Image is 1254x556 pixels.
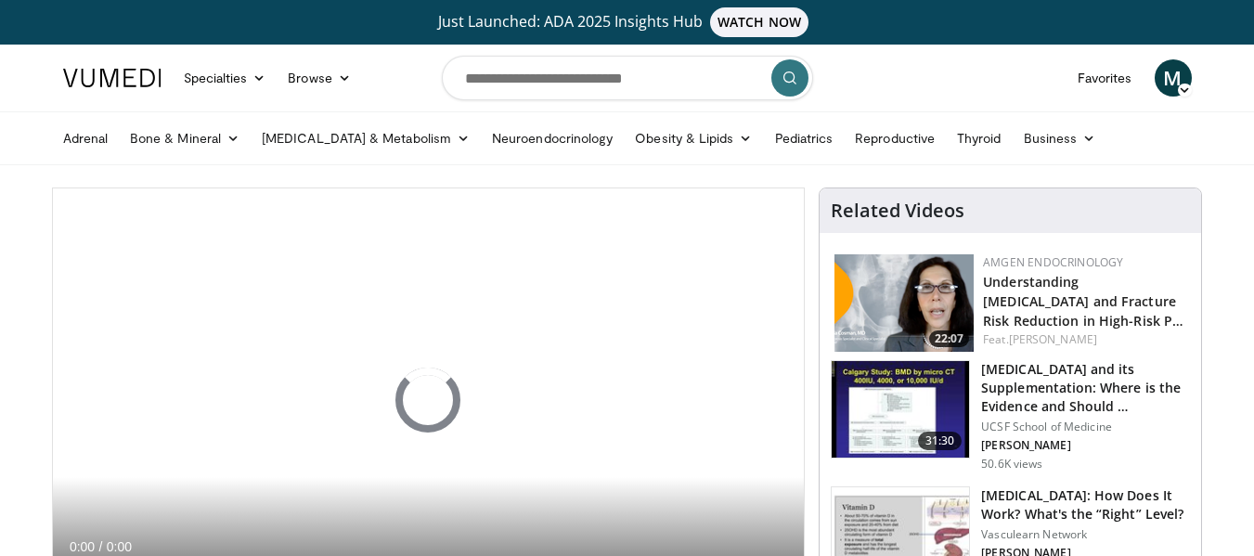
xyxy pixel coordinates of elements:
[981,420,1190,434] p: UCSF School of Medicine
[52,120,120,157] a: Adrenal
[1155,59,1192,97] a: M
[983,331,1186,348] div: Feat.
[251,120,481,157] a: [MEDICAL_DATA] & Metabolism
[481,120,624,157] a: Neuroendocrinology
[946,120,1013,157] a: Thyroid
[99,539,103,554] span: /
[983,273,1183,330] a: Understanding [MEDICAL_DATA] and Fracture Risk Reduction in High-Risk P…
[981,527,1190,542] p: Vasculearn Network
[844,120,946,157] a: Reproductive
[1067,59,1144,97] a: Favorites
[981,457,1042,472] p: 50.6K views
[981,438,1190,453] p: [PERSON_NAME]
[764,120,845,157] a: Pediatrics
[624,120,763,157] a: Obesity & Lipids
[929,330,969,347] span: 22:07
[831,360,1190,472] a: 31:30 [MEDICAL_DATA] and its Supplementation: Where is the Evidence and Should … UCSF School of M...
[832,361,969,458] img: 4bb25b40-905e-443e-8e37-83f056f6e86e.150x105_q85_crop-smart_upscale.jpg
[1009,331,1097,347] a: [PERSON_NAME]
[918,432,963,450] span: 31:30
[981,360,1190,416] h3: [MEDICAL_DATA] and its Supplementation: Where is the Evidence and Should …
[277,59,362,97] a: Browse
[831,200,964,222] h4: Related Videos
[834,254,974,352] img: c9a25db3-4db0-49e1-a46f-17b5c91d58a1.png.150x105_q85_crop-smart_upscale.png
[983,254,1123,270] a: Amgen Endocrinology
[63,69,162,87] img: VuMedi Logo
[1013,120,1107,157] a: Business
[442,56,813,100] input: Search topics, interventions
[70,539,95,554] span: 0:00
[119,120,251,157] a: Bone & Mineral
[710,7,808,37] span: WATCH NOW
[66,7,1189,37] a: Just Launched: ADA 2025 Insights HubWATCH NOW
[173,59,278,97] a: Specialties
[107,539,132,554] span: 0:00
[981,486,1190,524] h3: [MEDICAL_DATA]: How Does It Work? What's the “Right” Level?
[834,254,974,352] a: 22:07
